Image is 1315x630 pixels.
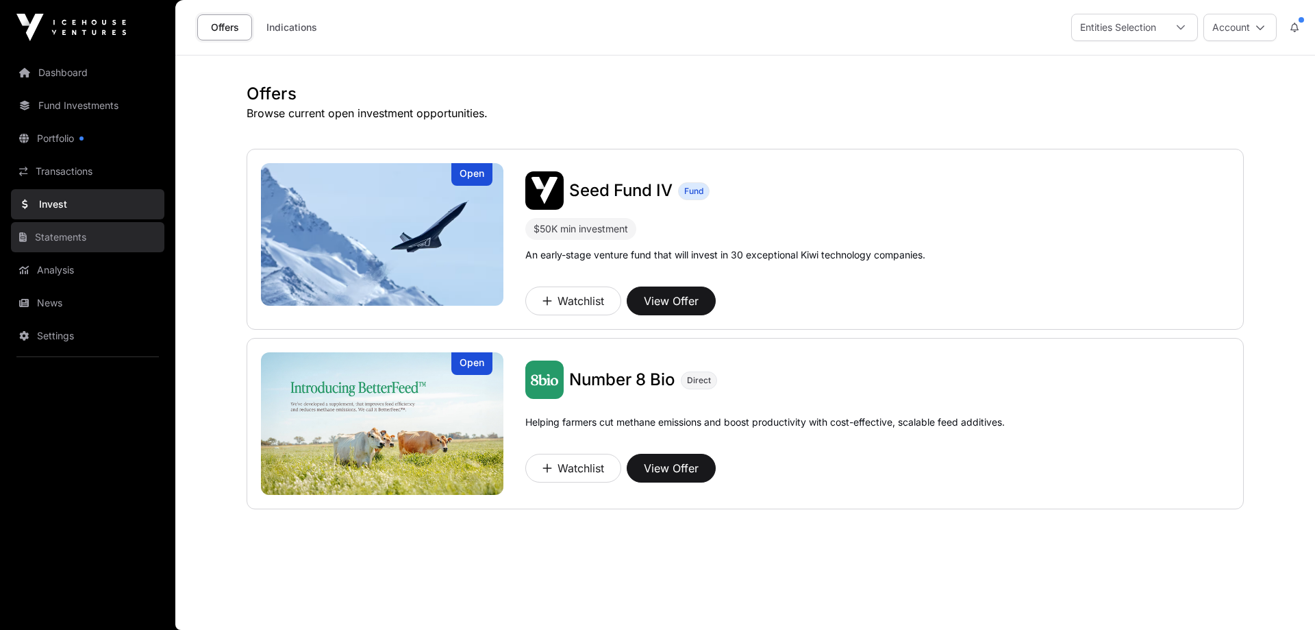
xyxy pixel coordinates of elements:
a: Seed Fund IVOpen [261,163,503,306]
button: Watchlist [525,454,621,483]
span: Seed Fund IV [569,180,673,200]
a: Portfolio [11,123,164,154]
img: Number 8 Bio [261,352,503,495]
a: Fund Investments [11,90,164,121]
div: Entities Selection [1072,14,1164,40]
p: An early-stage venture fund that will invest in 30 exceptional Kiwi technology companies. [525,248,925,262]
img: Seed Fund IV [525,171,564,210]
iframe: Chat Widget [1247,564,1315,630]
a: Number 8 BioOpen [261,352,503,495]
h1: Offers [247,83,1244,105]
img: Number 8 Bio [525,361,564,399]
a: Offers [197,14,252,40]
span: Direct [687,375,711,386]
div: Open [451,163,492,186]
img: Seed Fund IV [261,163,503,306]
button: Account [1203,14,1277,41]
img: Icehouse Ventures Logo [16,14,126,41]
a: Number 8 Bio [569,369,675,391]
a: News [11,288,164,318]
p: Browse current open investment opportunities. [247,105,1244,121]
p: Helping farmers cut methane emissions and boost productivity with cost-effective, scalable feed a... [525,415,1005,448]
a: Dashboard [11,58,164,88]
a: Transactions [11,156,164,186]
button: View Offer [627,287,716,315]
a: Analysis [11,255,164,285]
a: Settings [11,321,164,351]
button: View Offer [627,454,716,483]
span: Number 8 Bio [569,369,675,389]
a: Invest [11,189,164,219]
div: Open [451,352,492,375]
div: $50K min investment [534,221,628,237]
div: $50K min investment [525,218,636,240]
a: Statements [11,222,164,252]
a: Seed Fund IV [569,180,673,202]
span: Fund [684,186,703,197]
a: Indications [258,14,326,40]
button: Watchlist [525,287,621,315]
